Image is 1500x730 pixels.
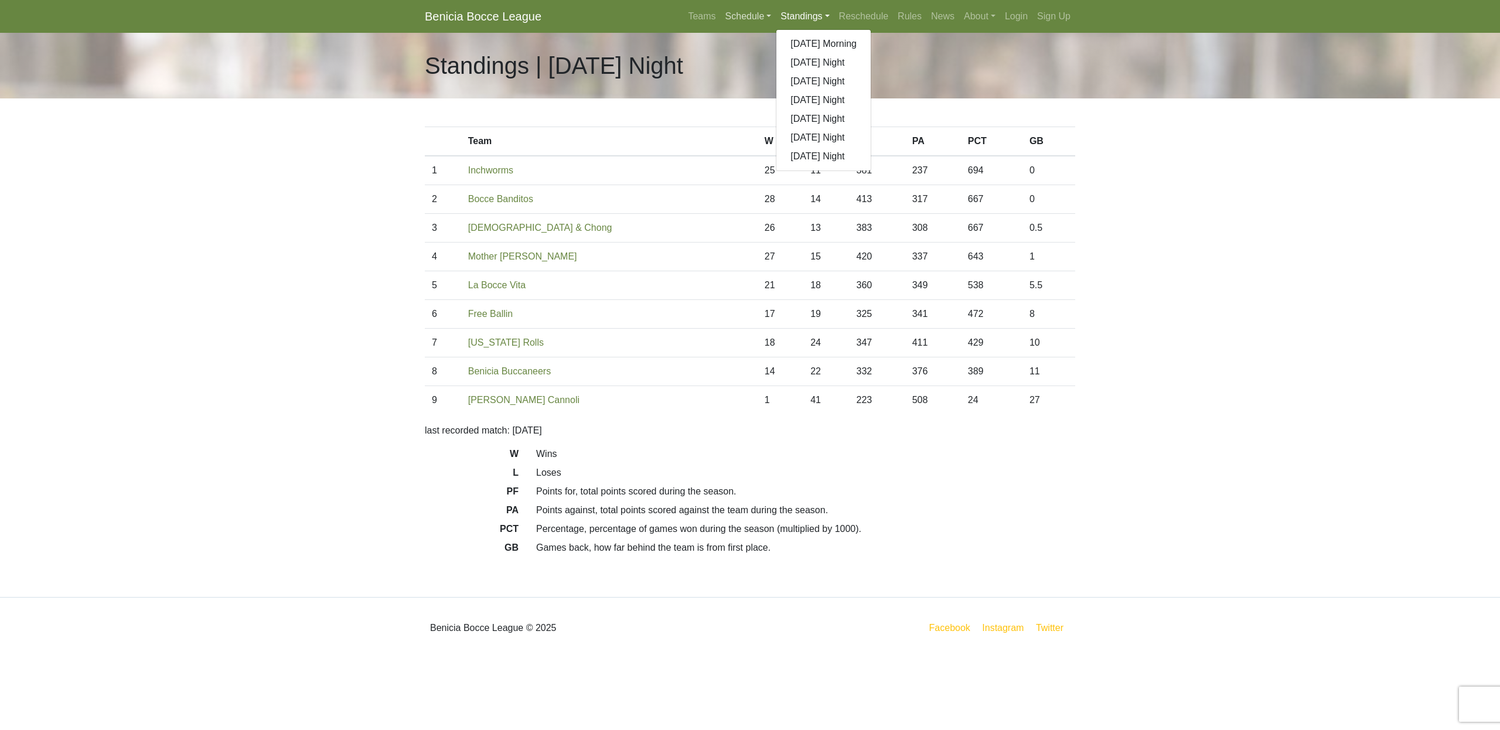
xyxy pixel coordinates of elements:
dt: PA [416,503,527,522]
td: 5 [425,271,461,300]
a: La Bocce Vita [468,280,526,290]
td: 21 [758,271,803,300]
td: 332 [850,357,905,386]
a: Sign Up [1032,5,1075,28]
th: GB [1022,127,1075,156]
td: 1 [758,386,803,415]
a: [DATE] Night [776,147,871,166]
td: 347 [850,329,905,357]
td: 538 [961,271,1022,300]
a: Benicia Buccaneers [468,366,551,376]
td: 237 [905,156,961,185]
a: [DATE] Night [776,110,871,128]
td: 376 [905,357,961,386]
td: 19 [803,300,849,329]
a: Mother [PERSON_NAME] [468,251,577,261]
td: 381 [850,156,905,185]
a: [DEMOGRAPHIC_DATA] & Chong [468,223,612,233]
td: 0 [1022,156,1075,185]
td: 325 [850,300,905,329]
td: 411 [905,329,961,357]
td: 10 [1022,329,1075,357]
td: 341 [905,300,961,329]
td: 24 [961,386,1022,415]
td: 667 [961,214,1022,243]
a: [DATE] Night [776,53,871,72]
td: 14 [803,185,849,214]
th: W [758,127,803,156]
td: 27 [1022,386,1075,415]
dt: L [416,466,527,485]
td: 25 [758,156,803,185]
td: 317 [905,185,961,214]
td: 26 [758,214,803,243]
a: [DATE] Night [776,128,871,147]
a: Free Ballin [468,309,513,319]
td: 13 [803,214,849,243]
a: Login [1000,5,1032,28]
a: [DATE] Morning [776,35,871,53]
a: Schedule [721,5,776,28]
div: Benicia Bocce League © 2025 [416,607,750,649]
td: 22 [803,357,849,386]
td: 472 [961,300,1022,329]
a: [US_STATE] Rolls [468,337,544,347]
td: 6 [425,300,461,329]
td: 1 [425,156,461,185]
th: PA [905,127,961,156]
dt: GB [416,541,527,560]
td: 429 [961,329,1022,357]
td: 7 [425,329,461,357]
td: 2 [425,185,461,214]
td: 643 [961,243,1022,271]
a: Reschedule [834,5,894,28]
a: Inchworms [468,165,513,175]
td: 11 [1022,357,1075,386]
td: 694 [961,156,1022,185]
dd: Loses [527,466,1084,480]
td: 308 [905,214,961,243]
td: 420 [850,243,905,271]
td: 508 [905,386,961,415]
td: 1 [1022,243,1075,271]
td: 383 [850,214,905,243]
a: [PERSON_NAME] Cannoli [468,395,579,405]
td: 337 [905,243,961,271]
dd: Games back, how far behind the team is from first place. [527,541,1084,555]
a: News [926,5,959,28]
td: 8 [1022,300,1075,329]
td: 14 [758,357,803,386]
a: Teams [683,5,720,28]
td: 8 [425,357,461,386]
a: [DATE] Night [776,72,871,91]
a: Bocce Banditos [468,194,533,204]
div: Standings [776,29,871,171]
td: 223 [850,386,905,415]
td: 360 [850,271,905,300]
th: PCT [961,127,1022,156]
td: 0.5 [1022,214,1075,243]
td: 28 [758,185,803,214]
td: 3 [425,214,461,243]
td: 389 [961,357,1022,386]
a: Facebook [927,620,973,635]
a: Benicia Bocce League [425,5,541,28]
a: Twitter [1034,620,1073,635]
dt: W [416,447,527,466]
td: 18 [758,329,803,357]
td: 27 [758,243,803,271]
th: Team [461,127,758,156]
a: Instagram [980,620,1026,635]
td: 9 [425,386,461,415]
td: 0 [1022,185,1075,214]
td: 413 [850,185,905,214]
td: 5.5 [1022,271,1075,300]
th: PF [850,127,905,156]
dt: PF [416,485,527,503]
td: 349 [905,271,961,300]
td: 18 [803,271,849,300]
td: 41 [803,386,849,415]
p: last recorded match: [DATE] [425,424,1075,438]
td: 24 [803,329,849,357]
dd: Percentage, percentage of games won during the season (multiplied by 1000). [527,522,1084,536]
